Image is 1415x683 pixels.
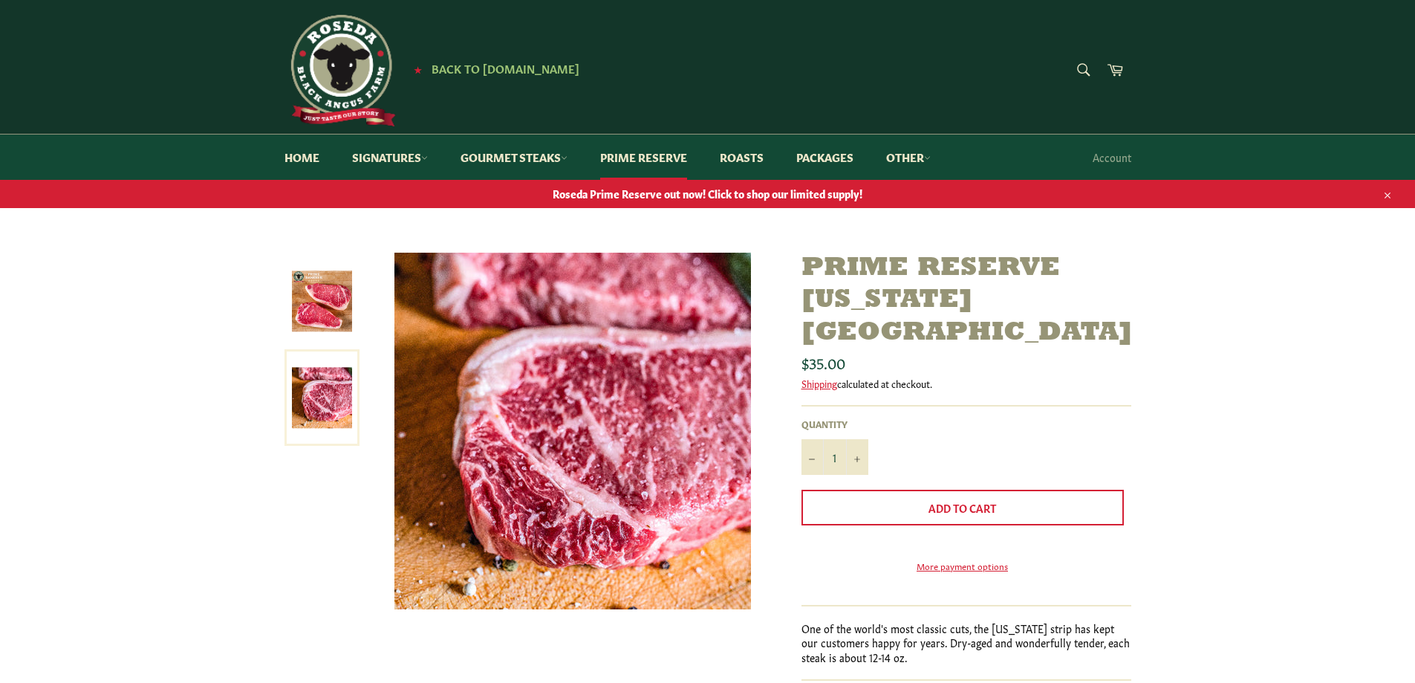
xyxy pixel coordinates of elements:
a: Signatures [337,135,443,180]
a: ★ Back to [DOMAIN_NAME] [406,63,579,75]
a: Roasts [705,135,778,180]
label: Quantity [801,418,868,430]
button: Add to Cart [801,490,1124,525]
div: calculated at checkout. [801,377,1131,390]
span: ★ [414,63,422,75]
a: Prime Reserve [585,135,702,180]
span: Add to Cart [928,500,996,515]
h1: Prime Reserve [US_STATE][GEOGRAPHIC_DATA] [801,253,1131,349]
img: Roseda Beef [284,15,396,126]
a: Home [270,135,334,180]
img: Prime Reserve New York Strip [292,271,352,331]
a: Packages [781,135,868,180]
a: Other [871,135,946,180]
span: Back to [DOMAIN_NAME] [432,60,579,76]
a: Account [1085,135,1139,179]
button: Reduce item quantity by one [801,439,824,475]
a: Shipping [801,376,837,390]
img: Prime Reserve New York Strip [394,253,751,609]
button: Increase item quantity by one [846,439,868,475]
a: Gourmet Steaks [446,135,582,180]
span: $35.00 [801,352,845,372]
p: One of the world's most classic cuts, the [US_STATE] strip has kept our customers happy for years... [801,621,1131,664]
a: More payment options [801,560,1124,572]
